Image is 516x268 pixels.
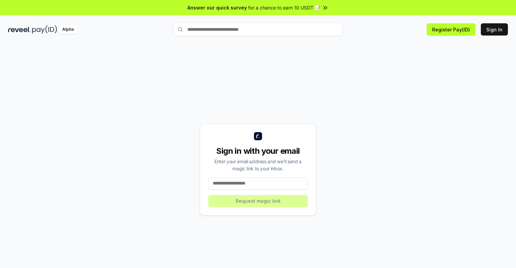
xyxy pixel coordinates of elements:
button: Sign In [481,23,508,35]
span: for a chance to earn 10 USDT 📝 [248,4,321,11]
div: Enter your email address and we’ll send a magic link to your inbox. [208,158,308,172]
img: logo_small [254,132,262,140]
div: Alpha [58,25,77,34]
img: pay_id [32,25,57,34]
div: Sign in with your email [208,146,308,156]
span: Answer our quick survey [187,4,247,11]
button: Register Pay(ID) [427,23,475,35]
img: reveel_dark [8,25,31,34]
